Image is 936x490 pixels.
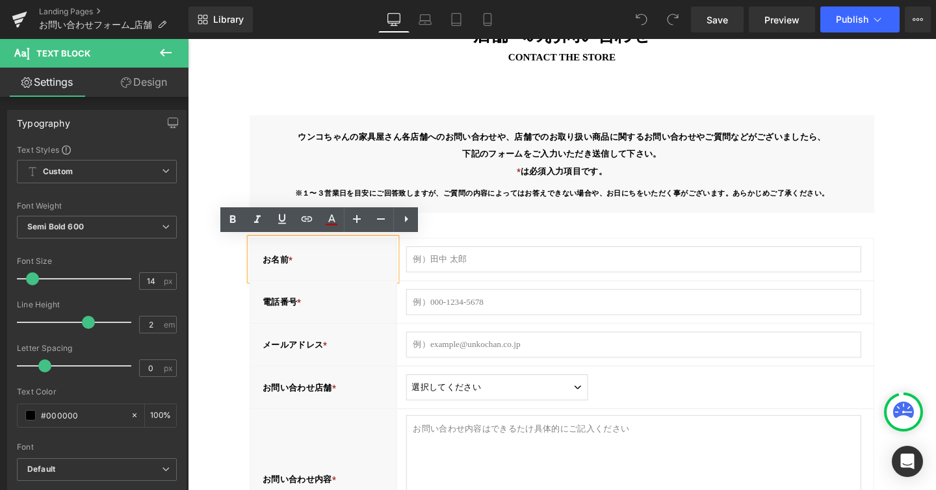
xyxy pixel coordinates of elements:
i: Default [27,464,55,475]
p: contact THE STORE [13,14,773,24]
button: More [905,6,931,32]
p: ウンコちゃんの家具屋さん各店舗へのお問い合わせや、 は必須入力項目です。 [78,93,708,148]
span: Save [707,13,728,27]
span: Text Block [36,48,90,58]
b: Semi Bold 600 [27,222,84,231]
span: px [164,364,175,372]
div: 電話番号 [66,254,220,298]
a: New Library [188,6,253,32]
span: お問い合わせフォーム_店舗 [39,19,152,30]
div: Font Weight [17,201,177,211]
div: メールアドレス [66,299,220,343]
span: px [164,277,175,285]
input: 例）example@unkochan.co.jp [229,307,708,335]
div: Open Intercom Messenger [892,446,923,477]
div: Font Size [17,257,177,266]
input: Color [41,408,124,422]
a: Design [97,68,191,97]
a: Desktop [378,6,409,32]
span: 店舗でのお取り扱い商品に関するお問い合わせや [343,93,543,111]
span: ご質問などがございましたら、 [543,93,671,111]
span: em [164,320,175,329]
a: Laptop [409,6,441,32]
span: ※１〜３営業日を目安にご回答致しますが、ご質問の内容によってはお答えできない場合や、お日にちをいただく事がございます。あらかじめご了承ください。 [112,157,674,166]
button: Redo [660,6,686,32]
div: Letter Spacing [17,344,177,353]
b: Custom [43,166,73,177]
div: お名前 [66,209,220,253]
div: % [145,404,176,427]
a: Preview [749,6,815,32]
a: Tablet [441,6,472,32]
input: 例）000-1234-5678 [229,263,708,290]
span: Library [213,14,244,25]
button: Undo [629,6,655,32]
button: Publish [820,6,900,32]
div: Typography [17,110,70,129]
div: Font [17,443,177,452]
input: 例）田中 太郎 [229,218,708,245]
div: Text Styles [17,144,177,155]
a: Landing Pages [39,6,188,17]
div: お問い合わせ店舗 [66,344,220,388]
span: 下記のフォームをご入力いただき送信して下さい。 [289,111,498,129]
span: Publish [836,14,868,25]
span: Preview [764,13,799,27]
div: Text Color [17,387,177,396]
a: Mobile [472,6,503,32]
div: Line Height [17,300,177,309]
